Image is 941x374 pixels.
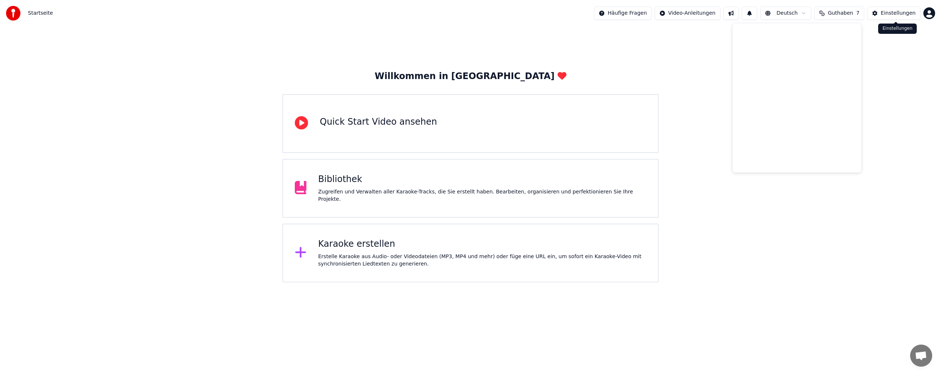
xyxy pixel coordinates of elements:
[6,6,21,21] img: youka
[318,174,647,185] div: Bibliothek
[318,188,647,203] div: Zugreifen und Verwalten aller Karaoke-Tracks, die Sie erstellt haben. Bearbeiten, organisieren un...
[910,345,932,367] a: Chat öffnen
[856,10,859,17] span: 7
[878,24,917,34] div: Einstellungen
[320,116,437,128] div: Quick Start Video ansehen
[814,7,864,20] button: Guthaben7
[594,7,652,20] button: Häufige Fragen
[655,7,720,20] button: Video-Anleitungen
[318,238,647,250] div: Karaoke erstellen
[28,10,53,17] span: Startseite
[375,71,566,82] div: Willkommen in [GEOGRAPHIC_DATA]
[318,253,647,268] div: Erstelle Karaoke aus Audio- oder Videodateien (MP3, MP4 und mehr) oder füge eine URL ein, um sofo...
[881,10,916,17] div: Einstellungen
[828,10,853,17] span: Guthaben
[867,7,920,20] button: Einstellungen
[28,10,53,17] nav: breadcrumb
